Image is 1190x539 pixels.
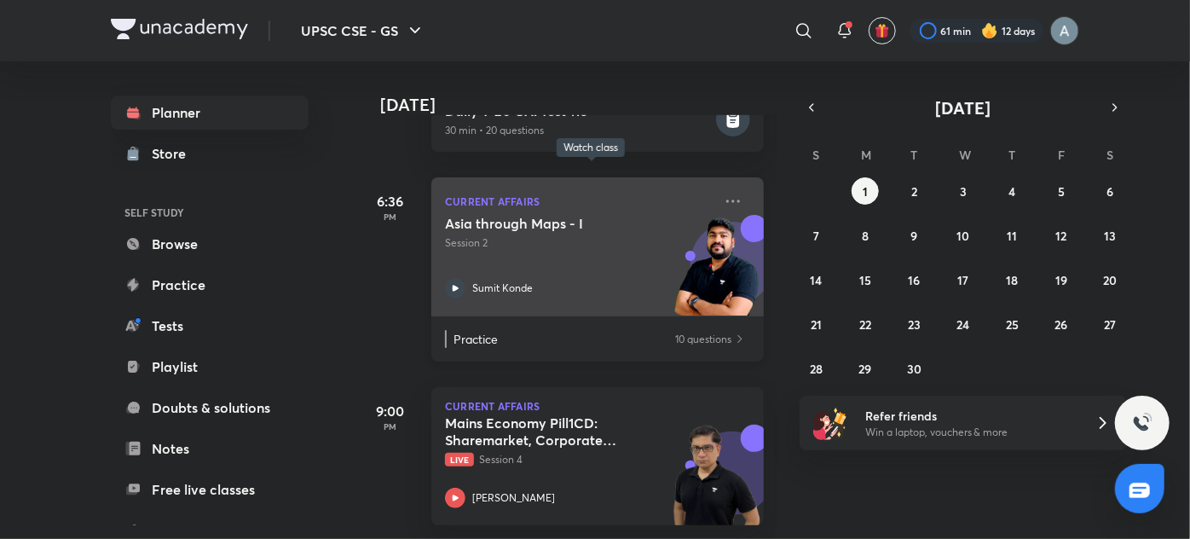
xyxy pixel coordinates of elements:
h5: 9:00 [356,401,425,421]
img: Company Logo [111,19,248,39]
a: Practice [111,268,309,302]
button: September 11, 2025 [998,222,1025,249]
button: September 20, 2025 [1096,266,1124,293]
button: September 8, 2025 [852,222,879,249]
abbr: September 2, 2025 [911,183,917,200]
p: Current Affairs [445,191,713,212]
button: September 28, 2025 [803,355,830,382]
a: Playlist [111,350,309,384]
span: [DATE] [936,96,991,119]
abbr: September 28, 2025 [810,361,823,377]
button: September 10, 2025 [950,222,977,249]
button: September 6, 2025 [1096,177,1124,205]
a: Tests [111,309,309,343]
abbr: September 6, 2025 [1106,183,1113,200]
abbr: September 12, 2025 [1055,228,1066,244]
p: Session 4 [445,452,713,467]
abbr: September 14, 2025 [811,272,823,288]
div: Watch class [563,142,618,154]
button: September 26, 2025 [1048,310,1075,338]
p: Practice [453,330,673,348]
button: September 2, 2025 [901,177,928,205]
abbr: September 15, 2025 [859,272,871,288]
button: September 17, 2025 [950,266,977,293]
abbr: September 20, 2025 [1103,272,1117,288]
abbr: September 21, 2025 [811,316,822,333]
img: unacademy [670,215,764,333]
button: September 12, 2025 [1048,222,1075,249]
h6: Refer friends [865,407,1075,425]
abbr: September 18, 2025 [1006,272,1018,288]
p: PM [356,212,425,222]
abbr: September 19, 2025 [1055,272,1067,288]
h5: 6:36 [356,191,425,212]
abbr: September 17, 2025 [957,272,968,288]
button: September 9, 2025 [901,222,928,249]
button: September 21, 2025 [803,310,830,338]
p: [PERSON_NAME] [472,490,555,506]
button: September 29, 2025 [852,355,879,382]
abbr: September 3, 2025 [960,183,967,200]
p: 30 min • 20 questions [445,123,713,138]
h6: SELF STUDY [111,198,309,227]
img: avatar [875,23,890,38]
p: Current Affairs [445,401,750,411]
abbr: September 9, 2025 [911,228,918,244]
h5: Asia through Maps - I [445,215,657,232]
a: Doubts & solutions [111,391,309,425]
abbr: September 26, 2025 [1054,316,1067,333]
a: Store [111,136,309,171]
button: September 23, 2025 [901,310,928,338]
abbr: September 16, 2025 [909,272,921,288]
p: 10 questions [675,330,731,348]
p: PM [356,421,425,432]
abbr: September 11, 2025 [1007,228,1017,244]
button: September 7, 2025 [803,222,830,249]
button: September 1, 2025 [852,177,879,205]
abbr: Saturday [1106,147,1113,163]
h5: Mains Economy Pill1CD: Sharemarket, Corporate Governance, Insurance Pension Financial Inclusion [445,414,657,449]
button: avatar [869,17,896,44]
abbr: September 23, 2025 [908,316,921,333]
button: September 5, 2025 [1048,177,1075,205]
abbr: September 30, 2025 [907,361,921,377]
button: September 3, 2025 [950,177,977,205]
abbr: September 25, 2025 [1006,316,1019,333]
a: Browse [111,227,309,261]
button: September 16, 2025 [901,266,928,293]
abbr: Thursday [1008,147,1015,163]
img: ttu [1132,413,1152,433]
abbr: Monday [861,147,871,163]
abbr: September 24, 2025 [956,316,969,333]
a: Planner [111,96,309,130]
button: September 13, 2025 [1096,222,1124,249]
img: Practice available [733,330,747,348]
abbr: Sunday [813,147,820,163]
abbr: Tuesday [911,147,918,163]
img: streak [981,22,998,39]
p: Session 2 [445,235,713,251]
button: September 24, 2025 [950,310,977,338]
button: September 15, 2025 [852,266,879,293]
button: September 18, 2025 [998,266,1025,293]
abbr: September 13, 2025 [1104,228,1116,244]
a: Notes [111,432,309,466]
abbr: September 10, 2025 [956,228,969,244]
img: referral [813,406,847,440]
abbr: Friday [1058,147,1065,163]
button: September 30, 2025 [901,355,928,382]
div: Store [152,143,196,164]
abbr: September 4, 2025 [1008,183,1015,200]
button: September 4, 2025 [998,177,1025,205]
a: Free live classes [111,472,309,507]
p: Win a laptop, vouchers & more [865,425,1075,440]
p: Sumit Konde [472,281,533,296]
h4: [DATE] [380,95,781,115]
button: UPSC CSE - GS [291,14,436,48]
a: Company Logo [111,19,248,43]
button: September 27, 2025 [1096,310,1124,338]
abbr: Wednesday [959,147,971,163]
span: Live [445,453,474,467]
abbr: September 1, 2025 [863,183,868,200]
abbr: September 29, 2025 [859,361,872,377]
